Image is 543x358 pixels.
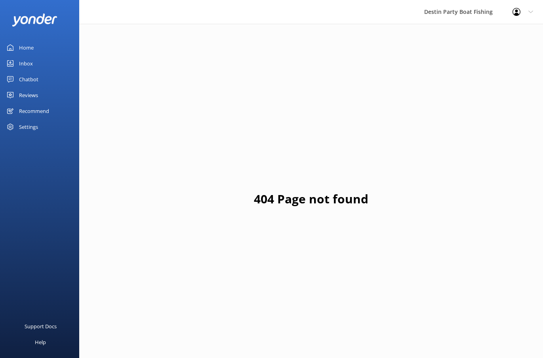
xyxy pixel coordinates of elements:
div: Inbox [19,56,33,71]
div: Reviews [19,87,38,103]
h1: 404 Page not found [254,190,368,209]
div: Home [19,40,34,56]
div: Settings [19,119,38,135]
div: Help [35,334,46,350]
div: Recommend [19,103,49,119]
div: Support Docs [25,318,57,334]
img: yonder-white-logo.png [12,13,57,27]
div: Chatbot [19,71,38,87]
